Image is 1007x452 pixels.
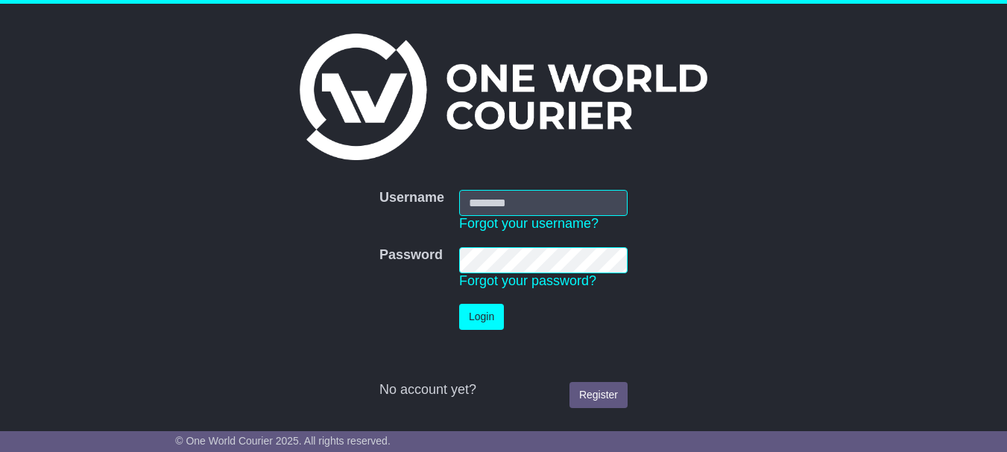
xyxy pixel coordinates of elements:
label: Password [379,247,443,264]
span: © One World Courier 2025. All rights reserved. [175,435,391,447]
a: Forgot your username? [459,216,599,231]
img: One World [300,34,707,160]
a: Register [569,382,628,408]
button: Login [459,304,504,330]
label: Username [379,190,444,206]
div: No account yet? [379,382,628,398]
a: Forgot your password? [459,273,596,288]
